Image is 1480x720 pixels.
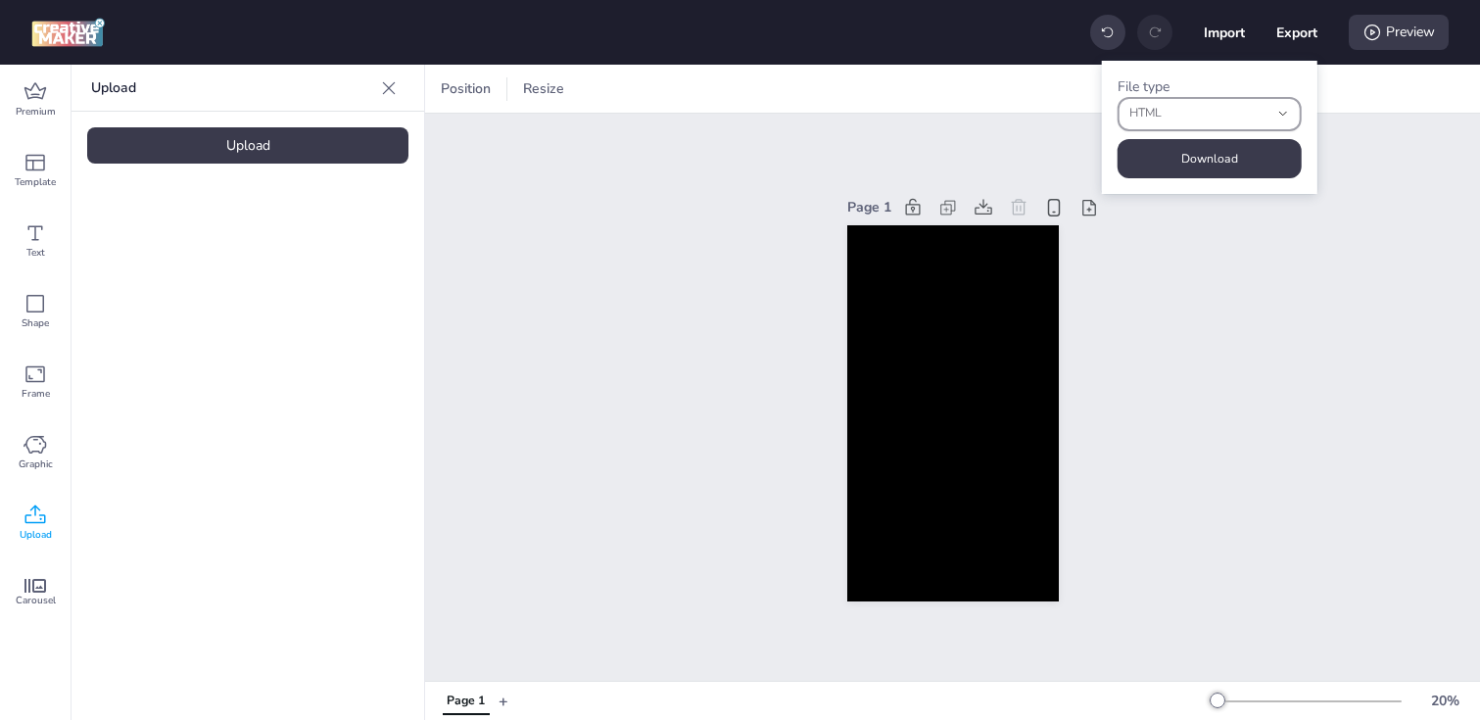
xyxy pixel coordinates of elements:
span: Carousel [16,593,56,608]
button: + [499,684,508,718]
div: Page 1 [447,693,485,710]
button: Import [1204,12,1245,53]
span: Position [437,78,495,99]
span: Graphic [19,456,53,472]
label: File type [1118,77,1170,96]
div: Upload [87,127,408,164]
button: Download [1118,139,1302,178]
span: HTML [1129,105,1268,122]
button: fileType [1118,97,1302,131]
p: Upload [91,65,373,112]
span: Shape [22,315,49,331]
span: Upload [20,527,52,543]
div: Page 1 [847,197,891,217]
span: Premium [16,104,56,120]
div: Preview [1349,15,1449,50]
button: Export [1276,12,1317,53]
div: Tabs [433,684,499,718]
img: logo Creative Maker [31,18,105,47]
span: Resize [519,78,568,99]
span: Frame [22,386,50,402]
span: Template [15,174,56,190]
span: Text [26,245,45,261]
div: 20 % [1421,691,1468,711]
